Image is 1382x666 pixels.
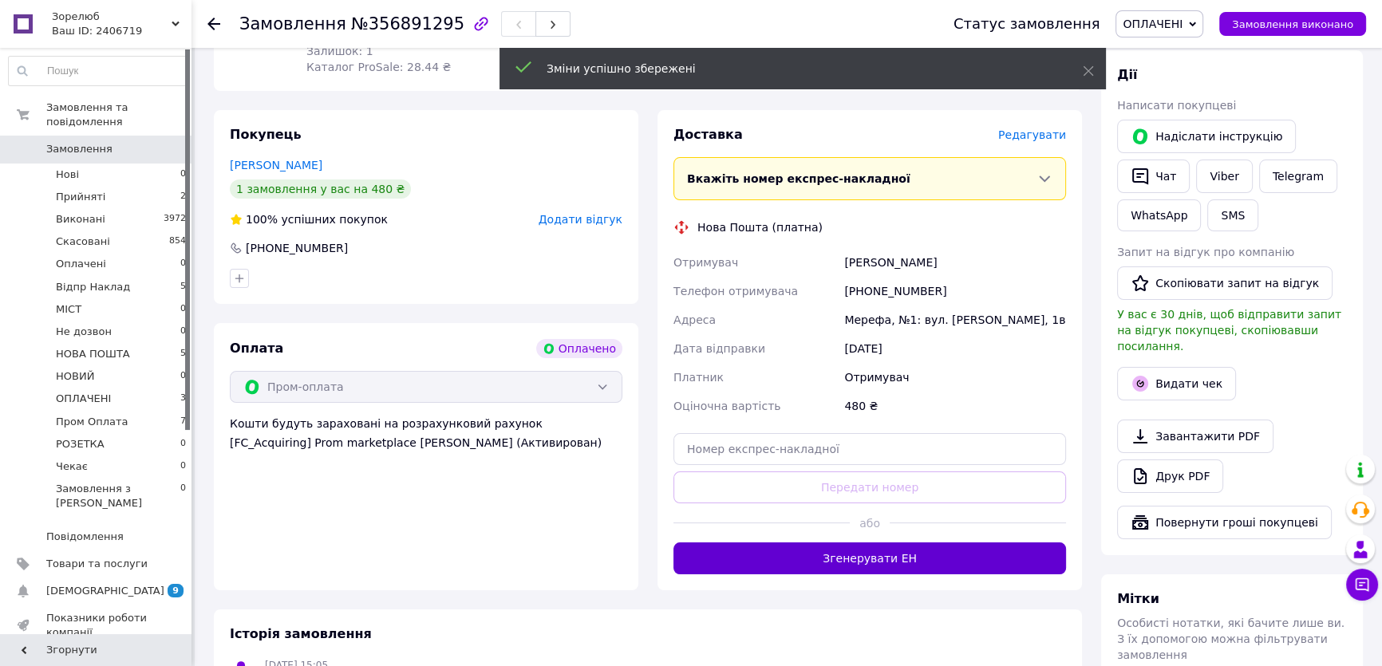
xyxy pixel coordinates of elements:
span: 5 [180,280,186,294]
span: 9 [168,584,184,597]
div: 480 ₴ [841,392,1069,420]
span: Показники роботи компанії [46,611,148,640]
span: 854 [169,234,186,249]
span: Написати покупцеві [1117,99,1236,112]
input: Пошук [9,57,187,85]
input: Номер експрес-накладної [673,433,1066,465]
span: Замовлення виконано [1232,18,1353,30]
span: ОПЛАЧЕНІ [56,392,111,406]
span: Нові [56,167,79,182]
span: Отримувач [673,256,738,269]
span: Не дозвон [56,325,112,339]
span: Залишок: 1 [306,45,373,57]
div: [FC_Acquiring] Prom marketplace [PERSON_NAME] (Активирован) [230,435,622,451]
span: Адреса [673,313,716,326]
div: Мерефа, №1: вул. [PERSON_NAME], 1в [841,305,1069,334]
span: Повідомлення [46,530,124,544]
span: Вкажіть номер експрес-накладної [687,172,910,185]
button: SMS [1207,199,1258,231]
span: Каталог ProSale: 28.44 ₴ [306,61,451,73]
span: Мітки [1117,591,1159,606]
span: Оціночна вартість [673,400,780,412]
span: 5 [180,347,186,361]
div: Отримувач [841,363,1069,392]
span: №356891295 [351,14,464,33]
span: ОПЛАЧЕНІ [1123,18,1183,30]
span: РОЗЕТКА [56,437,105,451]
button: Чат [1117,160,1190,193]
div: Нова Пошта (платна) [693,219,827,235]
div: Статус замовлення [954,16,1100,32]
div: [PHONE_NUMBER] [841,277,1069,305]
span: У вас є 30 днів, щоб відправити запит на відгук покупцеві, скопіювавши посилання. [1117,308,1341,353]
span: Історія замовлення [230,626,372,641]
span: Телефон отримувача [673,285,798,298]
span: Відпр Наклад [56,280,130,294]
span: 0 [180,437,186,451]
button: Видати чек [1117,367,1236,400]
a: Telegram [1259,160,1337,193]
span: Скасовані [56,234,110,249]
span: Доставка [673,127,743,142]
span: Прийняті [56,190,105,204]
button: Надіслати інструкцію [1117,120,1296,153]
span: Замовлення та повідомлення [46,100,192,129]
span: 0 [180,482,186,510]
span: МІСТ [56,302,81,317]
span: Замовлення [239,14,346,33]
span: Платник [673,371,724,384]
button: Скопіювати запит на відгук [1117,266,1333,300]
span: або [850,515,889,531]
div: [PHONE_NUMBER] [244,240,349,256]
span: НОВА ПОШТА [56,347,130,361]
div: Ваш ID: 2406719 [52,24,192,38]
span: Виконані [56,212,105,227]
span: Чекає [56,459,88,474]
span: Пром Оплата [56,415,128,429]
div: успішних покупок [230,211,388,227]
span: Зорелюб [52,10,172,24]
span: НОВИЙ [56,369,94,384]
span: [DEMOGRAPHIC_DATA] [46,584,164,598]
div: Зміни успішно збережені [547,61,1043,77]
div: Повернутися назад [207,16,220,32]
span: 0 [180,257,186,271]
span: 0 [180,167,186,182]
span: 3 [180,392,186,406]
button: Замовлення виконано [1219,12,1366,36]
span: 0 [180,459,186,474]
div: Оплачено [536,339,622,358]
a: Viber [1196,160,1252,193]
a: [PERSON_NAME] [230,159,322,171]
span: 0 [180,369,186,384]
span: Додати відгук [539,213,622,226]
span: Особисті нотатки, які бачите лише ви. З їх допомогою можна фільтрувати замовлення [1117,617,1344,661]
span: 0 [180,325,186,339]
span: Замовлення [46,142,113,156]
span: 7 [180,415,186,429]
div: Кошти будуть зараховані на розрахунковий рахунок [230,416,622,451]
span: Оплачені [56,257,106,271]
button: Згенерувати ЕН [673,542,1066,574]
span: 100% [246,213,278,226]
span: 0 [180,302,186,317]
span: 3972 [164,212,186,227]
span: 2 [180,190,186,204]
button: Чат з покупцем [1346,569,1378,601]
span: Дії [1117,67,1137,82]
div: [DATE] [841,334,1069,363]
span: Замовлення з [PERSON_NAME] [56,482,180,510]
span: Редагувати [998,128,1066,141]
span: Запит на відгук про компанію [1117,246,1294,258]
span: Дата відправки [673,342,765,355]
div: [PERSON_NAME] [841,248,1069,277]
a: Завантажити PDF [1117,420,1273,453]
a: Друк PDF [1117,459,1223,493]
button: Повернути гроші покупцеві [1117,506,1332,539]
div: 1 замовлення у вас на 480 ₴ [230,179,411,199]
a: WhatsApp [1117,199,1201,231]
span: Оплата [230,341,283,356]
span: Товари та послуги [46,557,148,571]
span: Покупець [230,127,302,142]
